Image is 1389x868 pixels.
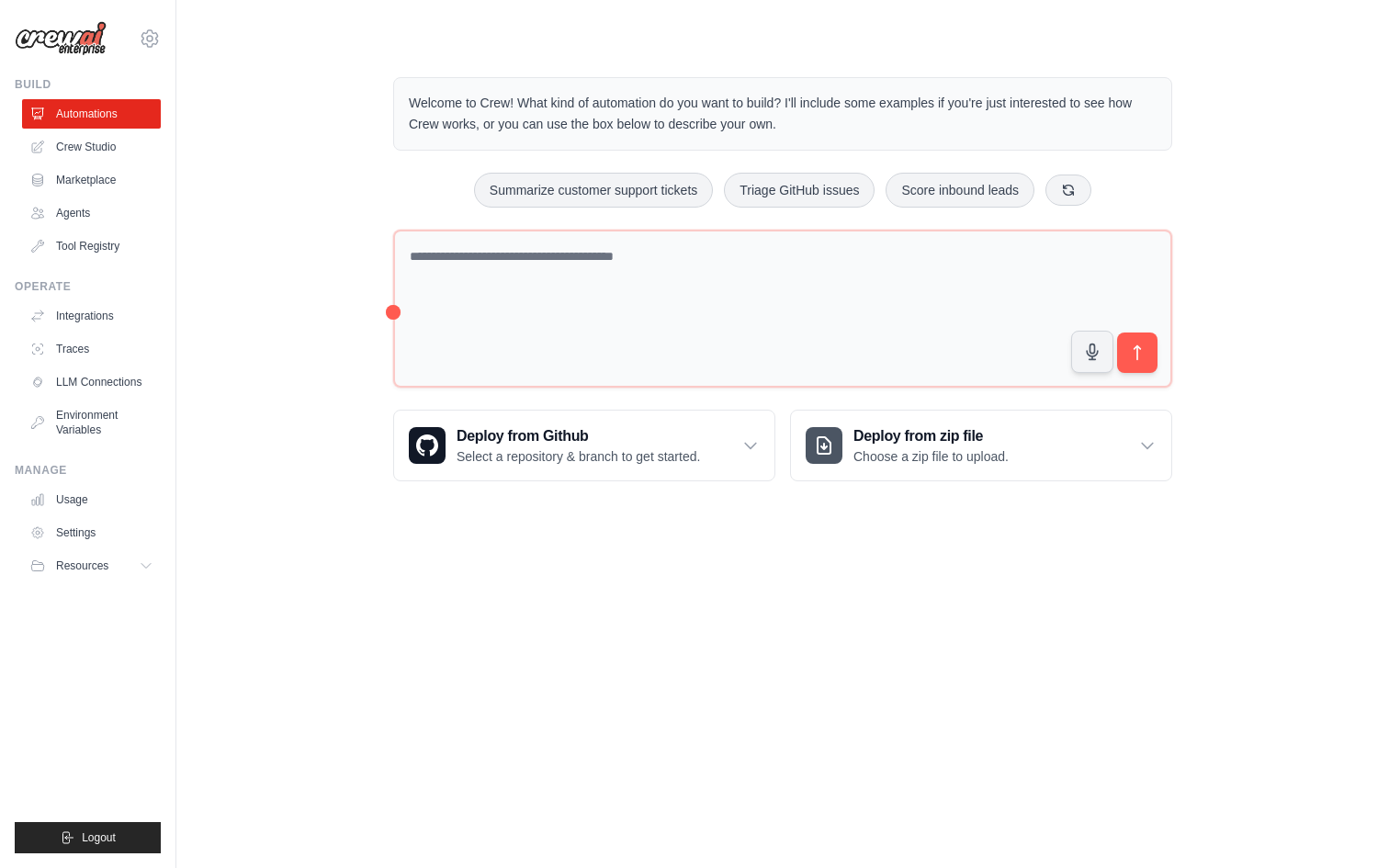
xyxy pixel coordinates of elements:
[22,485,161,514] a: Usage
[853,425,1009,447] h3: Deploy from zip file
[22,400,161,445] a: Environment Variables
[886,173,1034,208] button: Score inbound leads
[457,425,700,447] h3: Deploy from Github
[22,99,161,129] a: Automations
[15,77,161,92] div: Build
[22,198,161,228] a: Agents
[22,518,161,547] a: Settings
[15,463,161,478] div: Manage
[15,21,107,56] img: Logo
[409,93,1157,135] p: Welcome to Crew! What kind of automation do you want to build? I'll include some examples if you'...
[22,231,161,261] a: Tool Registry
[22,334,161,364] a: Traces
[22,301,161,331] a: Integrations
[22,551,161,581] button: Resources
[82,830,116,845] span: Logout
[56,558,108,573] span: Resources
[22,367,161,397] a: LLM Connections
[22,165,161,195] a: Marketplace
[724,173,875,208] button: Triage GitHub issues
[15,822,161,853] button: Logout
[15,279,161,294] div: Operate
[457,447,700,466] p: Select a repository & branch to get started.
[474,173,713,208] button: Summarize customer support tickets
[22,132,161,162] a: Crew Studio
[853,447,1009,466] p: Choose a zip file to upload.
